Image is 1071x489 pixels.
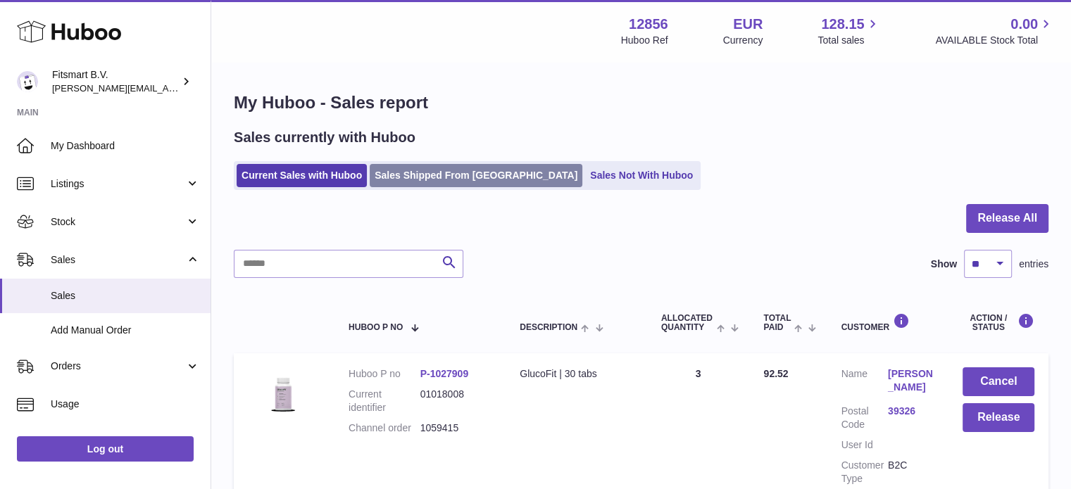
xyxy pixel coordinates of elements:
a: Log out [17,436,194,462]
dt: Customer Type [841,459,887,485]
dd: 1059415 [420,421,492,435]
div: Currency [723,34,763,47]
button: Release [963,403,1034,432]
div: Customer [841,313,934,332]
h1: My Huboo - Sales report [234,91,1048,114]
a: 0.00 AVAILABLE Stock Total [935,15,1054,47]
span: Total paid [763,314,791,332]
img: jonathan@leaderoo.com [17,71,38,92]
a: P-1027909 [420,368,469,379]
span: ALLOCATED Quantity [661,314,713,332]
span: Orders [51,360,185,373]
dt: Current identifier [349,388,420,414]
strong: EUR [733,15,763,34]
dt: Postal Code [841,405,887,431]
a: 128.15 Total sales [818,15,880,47]
button: Release All [966,204,1048,233]
div: Action / Status [963,313,1034,332]
span: Total sales [818,34,880,47]
a: 39326 [888,405,934,418]
dd: 01018008 [420,388,492,414]
dt: User Id [841,438,887,452]
strong: 12856 [629,15,668,34]
dt: Huboo P no [349,367,420,381]
span: Stock [51,215,185,229]
dt: Name [841,367,887,398]
dt: Channel order [349,421,420,435]
span: [PERSON_NAME][EMAIL_ADDRESS][DOMAIN_NAME] [52,82,282,94]
span: Usage [51,398,200,411]
h2: Sales currently with Huboo [234,128,415,147]
div: Fitsmart B.V. [52,68,179,95]
span: Sales [51,253,185,267]
span: 92.52 [763,368,788,379]
span: 128.15 [821,15,864,34]
label: Show [931,258,957,271]
span: Huboo P no [349,323,403,332]
a: Current Sales with Huboo [237,164,367,187]
a: Sales Shipped From [GEOGRAPHIC_DATA] [370,164,582,187]
span: Listings [51,177,185,191]
span: Description [520,323,577,332]
img: 1736787785.png [248,367,318,420]
dd: B2C [888,459,934,485]
a: [PERSON_NAME] [888,367,934,394]
span: Sales [51,289,200,303]
span: 0.00 [1010,15,1038,34]
span: My Dashboard [51,139,200,153]
span: Add Manual Order [51,324,200,337]
span: entries [1019,258,1048,271]
button: Cancel [963,367,1034,396]
a: Sales Not With Huboo [585,164,698,187]
span: AVAILABLE Stock Total [935,34,1054,47]
div: GlucoFit | 30 tabs [520,367,633,381]
div: Huboo Ref [621,34,668,47]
